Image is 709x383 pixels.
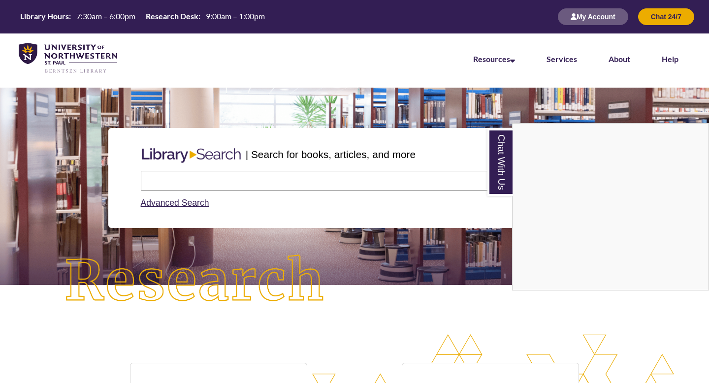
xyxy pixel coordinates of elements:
img: UNWSP Library Logo [19,43,117,74]
div: Chat With Us [512,123,709,290]
a: Services [547,54,577,64]
a: Chat With Us [487,128,513,196]
a: Help [662,54,678,64]
iframe: Chat Widget [513,124,709,290]
a: About [609,54,630,64]
a: Resources [473,54,515,64]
